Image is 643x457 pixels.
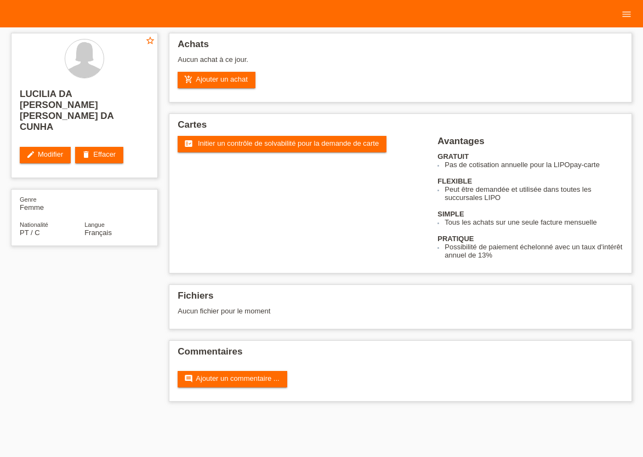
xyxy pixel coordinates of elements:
[178,371,287,387] a: commentAjouter un commentaire ...
[437,177,472,185] b: FLEXIBLE
[20,89,149,138] h2: LUCILIA DA [PERSON_NAME] [PERSON_NAME] DA CUNHA
[178,119,623,136] h2: Cartes
[178,136,386,152] a: fact_check Initier un contrôle de solvabilité pour la demande de carte
[20,229,40,237] span: Portugal / C / 05.09.2001
[621,9,632,20] i: menu
[184,75,193,84] i: add_shopping_cart
[445,185,623,202] li: Peut être demandée et utilisée dans toutes les succursales LIPO
[178,346,623,363] h2: Commentaires
[437,210,464,218] b: SIMPLE
[20,196,37,203] span: Genre
[178,290,623,307] h2: Fichiers
[20,221,48,228] span: Nationalité
[75,147,123,163] a: deleteEffacer
[20,147,71,163] a: editModifier
[178,55,623,72] div: Aucun achat à ce jour.
[178,307,498,315] div: Aucun fichier pour le moment
[184,374,193,383] i: comment
[82,150,90,159] i: delete
[437,136,623,152] h2: Avantages
[20,195,84,212] div: Femme
[437,235,474,243] b: PRATIQUE
[145,36,155,45] i: star_border
[445,218,623,226] li: Tous les achats sur une seule facture mensuelle
[26,150,35,159] i: edit
[184,139,193,148] i: fact_check
[178,39,623,55] h2: Achats
[616,10,638,17] a: menu
[84,229,112,237] span: Français
[445,161,623,169] li: Pas de cotisation annuelle pour la LIPOpay-carte
[178,72,255,88] a: add_shopping_cartAjouter un achat
[145,36,155,47] a: star_border
[198,139,379,147] span: Initier un contrôle de solvabilité pour la demande de carte
[84,221,105,228] span: Langue
[437,152,469,161] b: GRATUIT
[445,243,623,259] li: Possibilité de paiement échelonné avec un taux d'intérêt annuel de 13%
